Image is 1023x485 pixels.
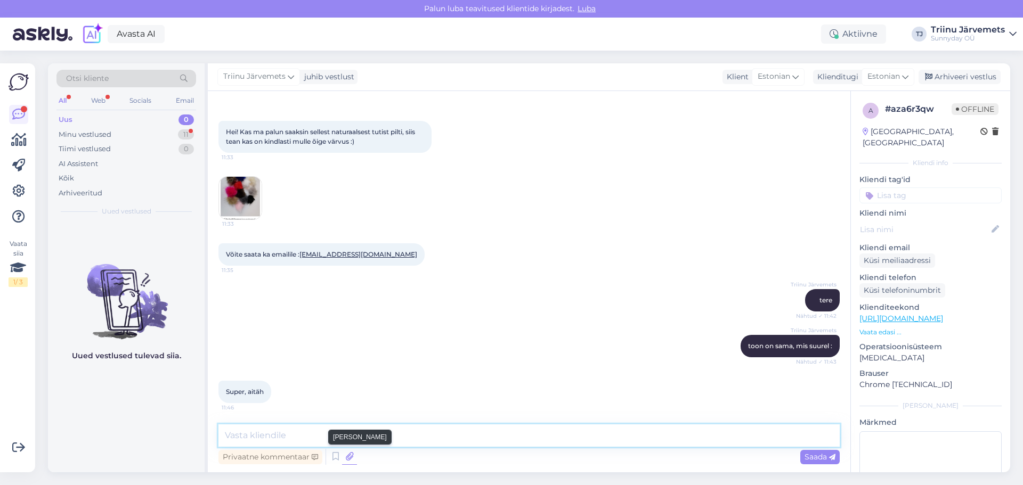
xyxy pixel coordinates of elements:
[859,314,943,323] a: [URL][DOMAIN_NAME]
[796,312,837,320] span: Nähtud ✓ 11:42
[912,27,927,42] div: TJ
[859,208,1002,219] p: Kliendi nimi
[859,272,1002,283] p: Kliendi telefon
[859,341,1002,352] p: Operatsioonisüsteem
[222,153,262,161] span: 11:33
[89,94,108,108] div: Web
[859,158,1002,168] div: Kliendi info
[218,450,322,464] div: Privaatne kommentaar
[931,26,1005,34] div: Triinu Järvemets
[859,352,1002,364] p: [MEDICAL_DATA]
[885,103,952,116] div: # aza6r3qw
[178,114,194,125] div: 0
[299,250,417,258] a: [EMAIL_ADDRESS][DOMAIN_NAME]
[859,174,1002,185] p: Kliendi tag'id
[226,128,417,145] span: Hei! Kas ma palun saaksin sellest naturaalsest tutist pilti, siis tean kas on kindlasti mulle õig...
[222,220,262,228] span: 11:33
[108,25,165,43] a: Avasta AI
[758,71,790,83] span: Estonian
[859,379,1002,390] p: Chrome [TECHNICAL_ID]
[859,302,1002,313] p: Klienditeekond
[859,401,1002,410] div: [PERSON_NAME]
[859,327,1002,337] p: Vaata edasi ...
[178,129,194,140] div: 11
[223,71,286,83] span: Triinu Järvemets
[333,432,387,442] small: [PERSON_NAME]
[791,326,837,334] span: Triinu Järvemets
[59,159,98,169] div: AI Assistent
[952,103,998,115] span: Offline
[9,239,28,287] div: Vaata siia
[72,350,181,361] p: Uued vestlused tulevad siia.
[574,4,599,13] span: Luba
[748,342,832,350] span: toon on sama, mis suurel :
[102,207,151,216] span: Uued vestlused
[819,296,832,304] span: tere
[9,277,28,287] div: 1 / 3
[796,358,837,366] span: Nähtud ✓ 11:43
[56,94,69,108] div: All
[859,368,1002,379] p: Brauser
[59,188,102,199] div: Arhiveeritud
[859,253,935,268] div: Küsi meiliaadressi
[931,34,1005,43] div: Sunnyday OÜ
[860,224,989,235] input: Lisa nimi
[222,266,262,274] span: 11:35
[174,94,196,108] div: Email
[722,71,749,83] div: Klient
[226,250,417,258] span: Võite saata ka emailile :
[813,71,858,83] div: Klienditugi
[219,177,262,219] img: Attachment
[868,106,873,114] span: a
[859,187,1002,203] input: Lisa tag
[919,70,1001,84] div: Arhiveeri vestlus
[805,452,835,462] span: Saada
[222,404,262,412] span: 11:46
[59,144,111,154] div: Tiimi vestlused
[48,245,205,341] img: No chats
[178,144,194,154] div: 0
[859,283,945,298] div: Küsi telefoninumbrit
[859,417,1002,428] p: Märkmed
[81,23,103,45] img: explore-ai
[127,94,153,108] div: Socials
[59,114,72,125] div: Uus
[859,242,1002,253] p: Kliendi email
[931,26,1017,43] a: Triinu JärvemetsSunnyday OÜ
[59,173,74,184] div: Kõik
[791,281,837,289] span: Triinu Järvemets
[59,129,111,140] div: Minu vestlused
[867,71,900,83] span: Estonian
[300,71,354,83] div: juhib vestlust
[9,72,29,92] img: Askly Logo
[226,388,264,396] span: Super, aitäh
[863,126,980,149] div: [GEOGRAPHIC_DATA], [GEOGRAPHIC_DATA]
[821,24,886,44] div: Aktiivne
[66,73,109,84] span: Otsi kliente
